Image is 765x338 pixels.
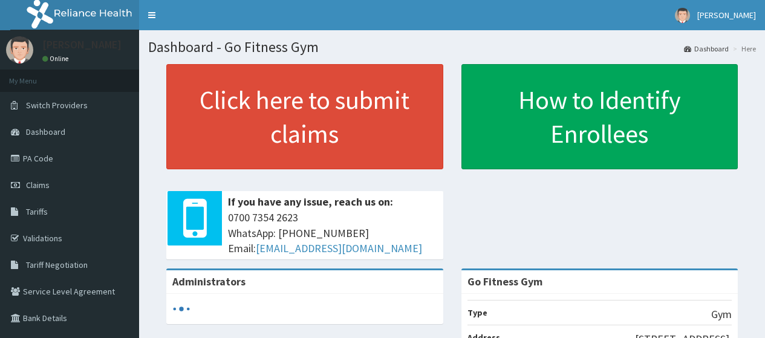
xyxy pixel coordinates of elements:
[42,39,122,50] p: [PERSON_NAME]
[256,241,422,255] a: [EMAIL_ADDRESS][DOMAIN_NAME]
[684,44,729,54] a: Dashboard
[172,300,190,318] svg: audio-loading
[26,100,88,111] span: Switch Providers
[730,44,756,54] li: Here
[172,275,246,288] b: Administrators
[26,126,65,137] span: Dashboard
[166,64,443,169] a: Click here to submit claims
[26,206,48,217] span: Tariffs
[42,54,71,63] a: Online
[675,8,690,23] img: User Image
[697,10,756,21] span: [PERSON_NAME]
[26,259,88,270] span: Tariff Negotiation
[148,39,756,55] h1: Dashboard - Go Fitness Gym
[461,64,738,169] a: How to Identify Enrollees
[711,307,732,322] p: Gym
[6,36,33,63] img: User Image
[467,275,542,288] strong: Go Fitness Gym
[26,180,50,190] span: Claims
[228,195,393,209] b: If you have any issue, reach us on:
[228,210,437,256] span: 0700 7354 2623 WhatsApp: [PHONE_NUMBER] Email:
[467,307,487,318] b: Type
